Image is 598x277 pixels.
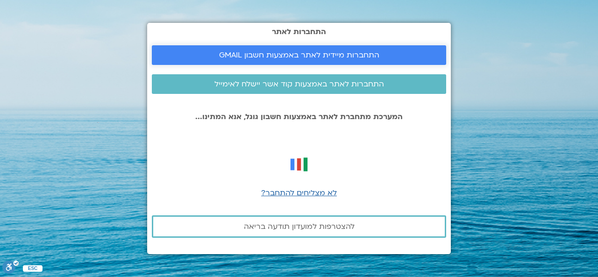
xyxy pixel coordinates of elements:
[244,222,355,231] span: להצטרפות למועדון תודעה בריאה
[261,188,337,198] a: לא מצליחים להתחבר?
[152,215,446,238] a: להצטרפות למועדון תודעה בריאה
[219,51,379,59] span: התחברות מיידית לאתר באמצעות חשבון GMAIL
[152,45,446,65] a: התחברות מיידית לאתר באמצעות חשבון GMAIL
[152,28,446,36] h2: התחברות לאתר
[214,80,384,88] span: התחברות לאתר באמצעות קוד אשר יישלח לאימייל
[152,74,446,94] a: התחברות לאתר באמצעות קוד אשר יישלח לאימייל
[152,113,446,121] p: המערכת מתחברת לאתר באמצעות חשבון גוגל, אנא המתינו...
